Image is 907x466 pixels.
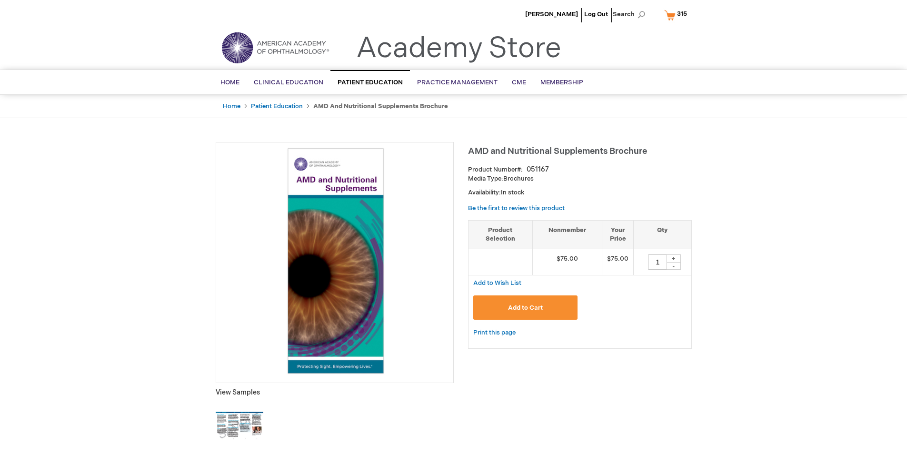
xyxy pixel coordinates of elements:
[602,249,634,275] td: $75.00
[221,147,449,375] img: AMD and Nutritional Supplements Brochure
[501,189,524,196] span: In stock
[634,220,691,249] th: Qty
[508,304,543,312] span: Add to Cart
[602,220,634,249] th: Your Price
[216,402,263,450] img: Click to view
[667,254,681,263] div: +
[254,79,323,86] span: Clinical Education
[667,262,681,270] div: -
[540,79,583,86] span: Membership
[512,79,526,86] span: CME
[662,7,693,23] a: 315
[468,166,523,173] strong: Product Number
[220,79,239,86] span: Home
[356,31,561,66] a: Academy Store
[677,10,687,18] span: 315
[473,295,578,320] button: Add to Cart
[533,220,602,249] th: Nonmember
[473,327,516,339] a: Print this page
[223,102,240,110] a: Home
[468,204,565,212] a: Be the first to review this product
[468,174,692,183] p: Brochures
[251,102,303,110] a: Patient Education
[613,5,649,24] span: Search
[313,102,448,110] strong: AMD and Nutritional Supplements Brochure
[468,220,533,249] th: Product Selection
[527,165,549,174] div: 051167
[584,10,608,18] a: Log Out
[216,388,454,397] p: View Samples
[338,79,403,86] span: Patient Education
[533,249,602,275] td: $75.00
[473,279,521,287] a: Add to Wish List
[468,188,692,197] p: Availability:
[468,146,647,156] span: AMD and Nutritional Supplements Brochure
[648,254,667,270] input: Qty
[525,10,578,18] a: [PERSON_NAME]
[468,175,503,182] strong: Media Type:
[417,79,498,86] span: Practice Management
